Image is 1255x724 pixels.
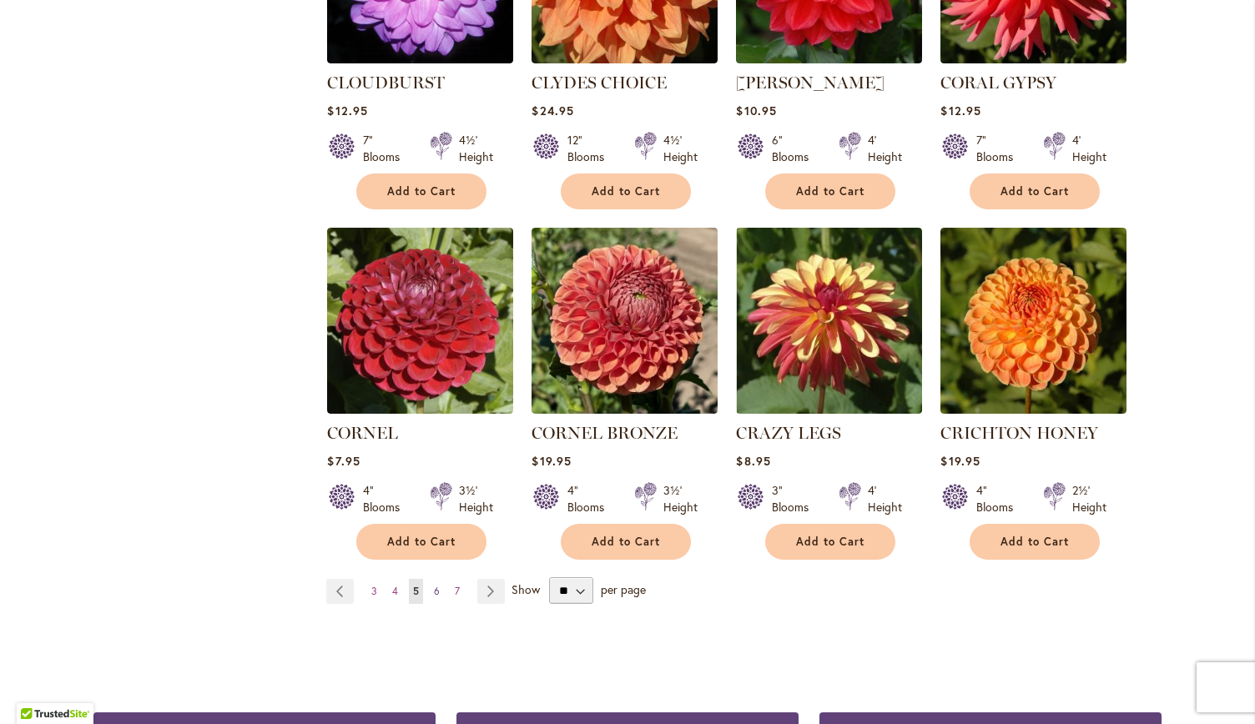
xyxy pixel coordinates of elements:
[13,665,59,711] iframe: Launch Accessibility Center
[796,535,864,549] span: Add to Cart
[736,423,841,443] a: CRAZY LEGS
[455,585,460,597] span: 7
[561,173,691,209] button: Add to Cart
[327,73,445,93] a: CLOUDBURST
[868,132,902,165] div: 4' Height
[532,73,667,93] a: CLYDES CHOICE
[356,524,486,560] button: Add to Cart
[363,132,410,165] div: 7" Blooms
[532,51,718,67] a: Clyde's Choice
[663,482,698,515] div: 3½' Height
[356,173,486,209] button: Add to Cart
[772,482,819,515] div: 3" Blooms
[459,482,493,515] div: 3½' Height
[392,585,398,597] span: 4
[970,173,1100,209] button: Add to Cart
[1072,482,1106,515] div: 2½' Height
[736,453,770,469] span: $8.95
[459,132,493,165] div: 4½' Height
[976,482,1023,515] div: 4" Blooms
[736,228,922,414] img: CRAZY LEGS
[327,103,367,118] span: $12.95
[363,482,410,515] div: 4" Blooms
[567,482,614,515] div: 4" Blooms
[940,228,1126,414] img: CRICHTON HONEY
[327,51,513,67] a: Cloudburst
[940,103,980,118] span: $12.95
[940,423,1098,443] a: CRICHTON HONEY
[736,401,922,417] a: CRAZY LEGS
[532,453,571,469] span: $19.95
[868,482,902,515] div: 4' Height
[1000,535,1069,549] span: Add to Cart
[1072,132,1106,165] div: 4' Height
[430,579,444,604] a: 6
[796,184,864,199] span: Add to Cart
[940,73,1056,93] a: CORAL GYPSY
[451,579,464,604] a: 7
[772,132,819,165] div: 6" Blooms
[434,585,440,597] span: 6
[736,103,776,118] span: $10.95
[532,103,573,118] span: $24.95
[532,401,718,417] a: CORNEL BRONZE
[413,585,419,597] span: 5
[601,581,646,597] span: per page
[388,579,402,604] a: 4
[970,524,1100,560] button: Add to Cart
[592,184,660,199] span: Add to Cart
[327,228,513,414] img: CORNEL
[940,453,980,469] span: $19.95
[367,579,381,604] a: 3
[387,535,456,549] span: Add to Cart
[976,132,1023,165] div: 7" Blooms
[765,173,895,209] button: Add to Cart
[327,423,398,443] a: CORNEL
[532,423,678,443] a: CORNEL BRONZE
[532,228,718,414] img: CORNEL BRONZE
[567,132,614,165] div: 12" Blooms
[327,453,360,469] span: $7.95
[512,581,540,597] span: Show
[736,73,885,93] a: [PERSON_NAME]
[663,132,698,165] div: 4½' Height
[765,524,895,560] button: Add to Cart
[940,51,1126,67] a: CORAL GYPSY
[1000,184,1069,199] span: Add to Cart
[940,401,1126,417] a: CRICHTON HONEY
[371,585,377,597] span: 3
[327,401,513,417] a: CORNEL
[561,524,691,560] button: Add to Cart
[592,535,660,549] span: Add to Cart
[387,184,456,199] span: Add to Cart
[736,51,922,67] a: COOPER BLAINE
